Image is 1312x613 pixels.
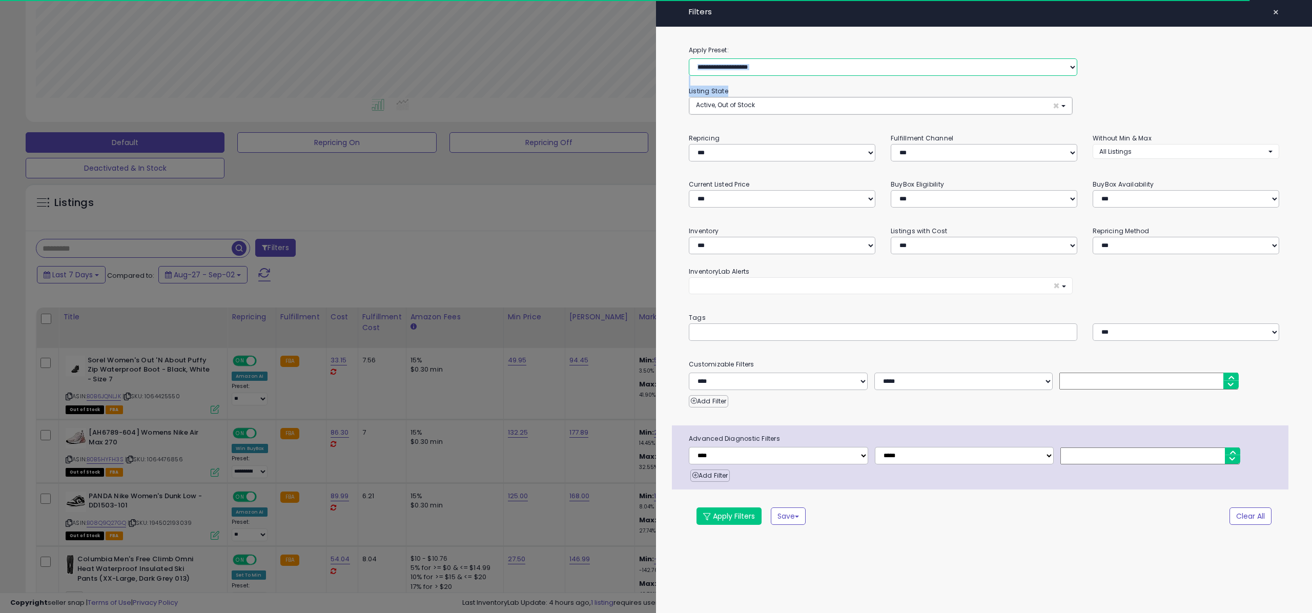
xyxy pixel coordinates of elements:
[681,433,1288,444] span: Advanced Diagnostic Filters
[1093,180,1154,189] small: BuyBox Availability
[891,134,953,142] small: Fulfillment Channel
[696,507,762,525] button: Apply Filters
[681,312,1287,323] small: Tags
[891,227,947,235] small: Listings with Cost
[1053,280,1060,291] span: ×
[1099,147,1132,156] span: All Listings
[689,267,749,276] small: InventoryLab Alerts
[1093,134,1152,142] small: Without Min & Max
[690,469,730,482] button: Add Filter
[689,277,1073,294] button: ×
[689,87,728,95] small: Listing State
[891,180,944,189] small: BuyBox Eligibility
[696,100,755,109] span: Active, Out of Stock
[689,8,1279,16] h4: Filters
[689,134,720,142] small: Repricing
[1053,100,1059,111] span: ×
[771,507,806,525] button: Save
[689,97,1072,114] button: Active, Out of Stock ×
[689,227,719,235] small: Inventory
[1268,5,1283,19] button: ×
[1229,507,1272,525] button: Clear All
[689,395,728,407] button: Add Filter
[1273,5,1279,19] span: ×
[689,180,749,189] small: Current Listed Price
[1093,144,1279,159] button: All Listings
[1093,227,1150,235] small: Repricing Method
[681,45,1287,56] label: Apply Preset:
[681,359,1287,370] small: Customizable Filters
